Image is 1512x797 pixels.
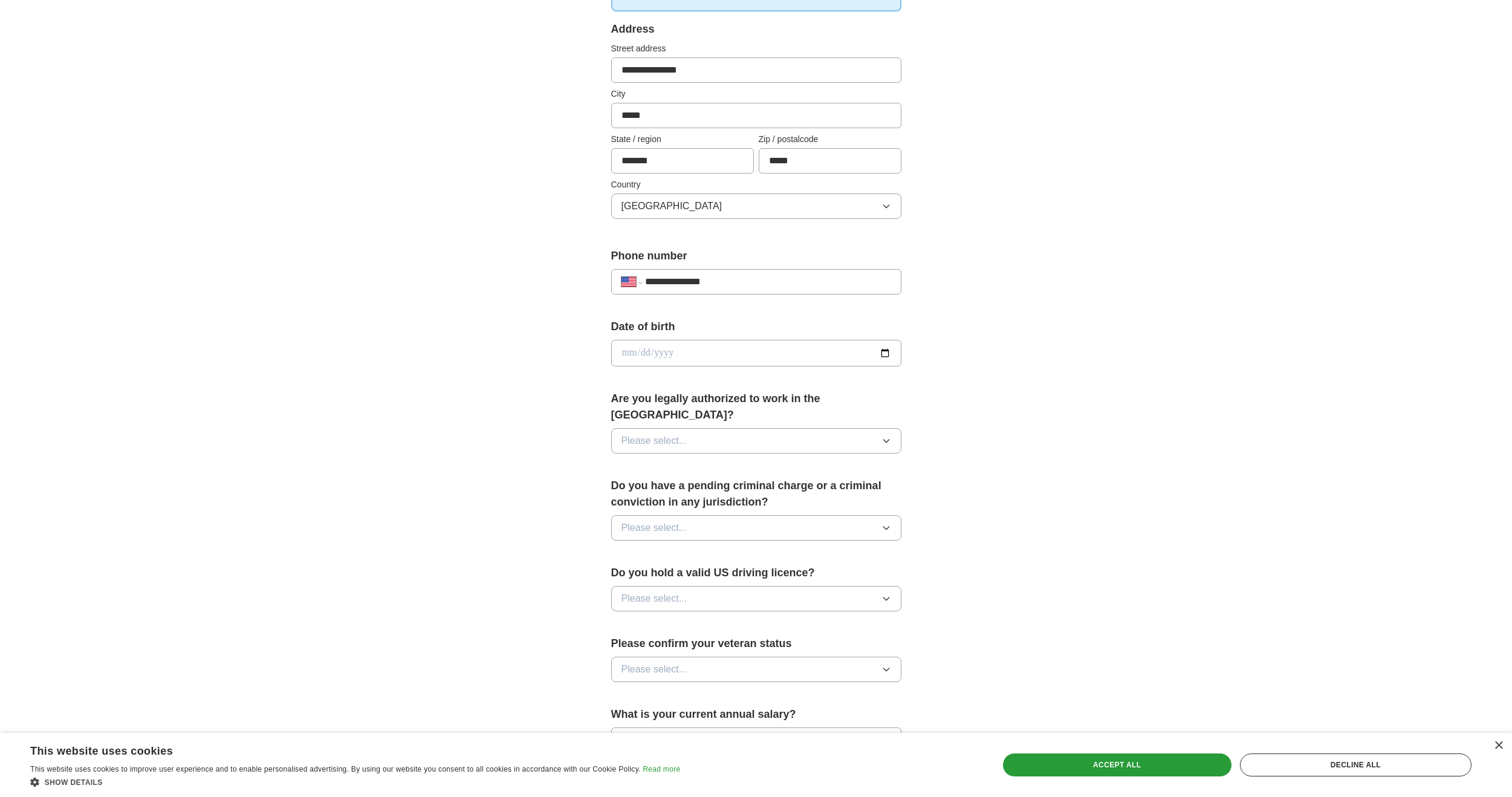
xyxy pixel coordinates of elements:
[611,248,901,264] label: Phone number
[611,21,901,37] div: Address
[759,133,901,146] label: Zip / postalcode
[621,662,687,677] span: Please select...
[611,706,901,723] label: What is your current annual salary?
[611,194,901,219] button: [GEOGRAPHIC_DATA]
[1494,741,1503,750] div: Close
[643,765,680,773] a: Read more, opens a new window
[611,657,901,682] button: Please select...
[1003,753,1231,776] div: Accept all
[611,565,901,581] label: Do you hold a valid US driving licence?
[611,319,901,335] label: Date of birth
[611,178,901,191] label: Country
[611,478,901,510] label: Do you have a pending criminal charge or a criminal conviction in any jurisdiction?
[611,391,901,423] label: Are you legally authorized to work in the [GEOGRAPHIC_DATA]?
[611,636,901,652] label: Please confirm your veteran status
[611,586,901,611] button: Please select...
[611,428,901,454] button: Please select...
[1240,753,1471,776] div: Decline all
[611,133,754,146] label: State / region
[30,776,680,788] div: Show details
[621,199,722,213] span: [GEOGRAPHIC_DATA]
[611,88,901,100] label: City
[30,765,641,773] span: This website uses cookies to improve user experience and to enable personalised advertising. By u...
[621,591,687,606] span: Please select...
[621,521,687,535] span: Please select...
[611,515,901,541] button: Please select...
[611,42,901,55] label: Street address
[45,778,103,787] span: Show details
[621,434,687,448] span: Please select...
[30,740,650,758] div: This website uses cookies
